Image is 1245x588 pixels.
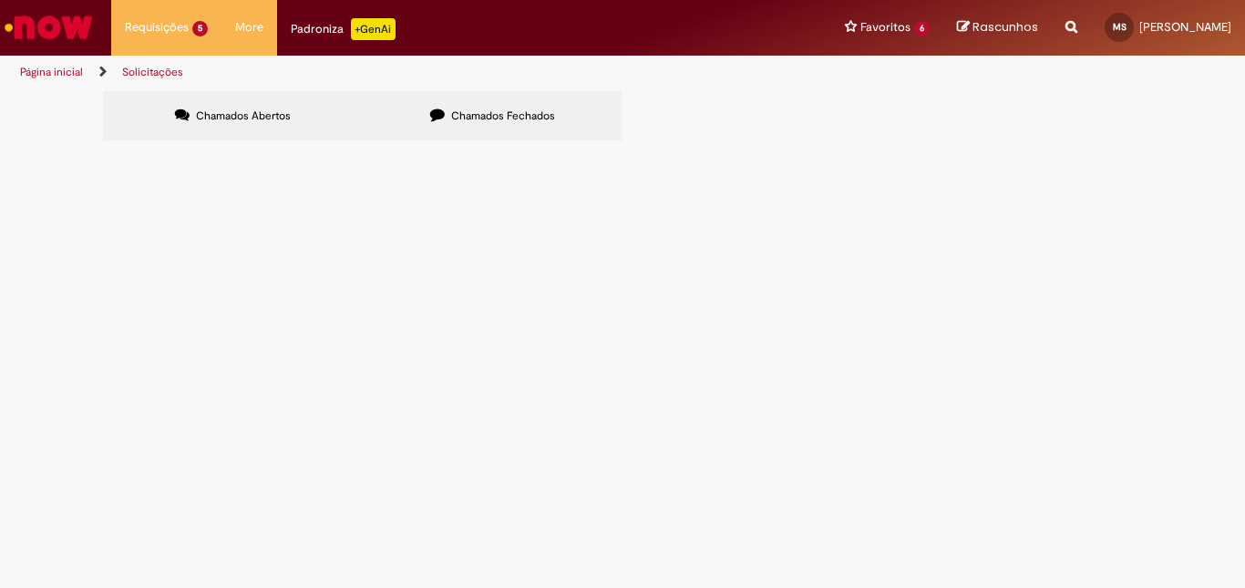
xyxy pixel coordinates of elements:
[235,18,263,36] span: More
[1113,21,1127,33] span: MS
[196,108,291,123] span: Chamados Abertos
[914,21,930,36] span: 6
[2,9,96,46] img: ServiceNow
[451,108,555,123] span: Chamados Fechados
[972,18,1038,36] span: Rascunhos
[122,65,183,79] a: Solicitações
[1139,19,1231,35] span: [PERSON_NAME]
[20,65,83,79] a: Página inicial
[957,19,1038,36] a: Rascunhos
[860,18,911,36] span: Favoritos
[291,18,396,40] div: Padroniza
[14,56,817,89] ul: Trilhas de página
[125,18,189,36] span: Requisições
[192,21,208,36] span: 5
[351,18,396,40] p: +GenAi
